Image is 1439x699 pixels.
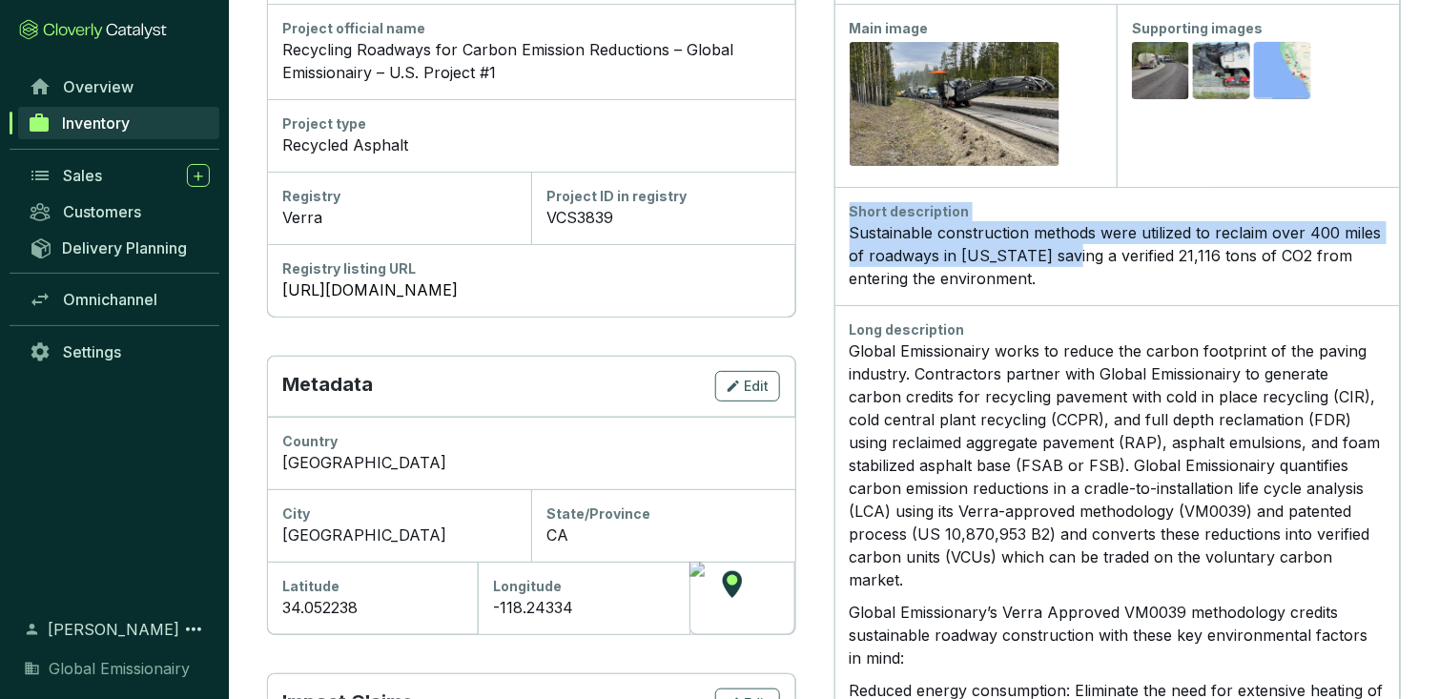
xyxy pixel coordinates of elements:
[63,77,134,96] span: Overview
[1132,19,1385,38] div: Supporting images
[493,577,673,596] div: Longitude
[63,290,157,309] span: Omnichannel
[62,238,187,257] span: Delivery Planning
[19,159,219,192] a: Sales
[282,19,780,38] div: Project official name
[282,134,780,156] div: Recycled Asphalt
[282,114,780,134] div: Project type
[282,504,516,524] div: City
[282,38,780,84] div: Recycling Roadways for Carbon Emission Reductions – Global Emissionairy – U.S. Project #1
[745,377,770,396] span: Edit
[63,166,102,185] span: Sales
[850,320,1386,339] div: Long description
[63,342,121,361] span: Settings
[282,451,780,474] div: [GEOGRAPHIC_DATA]
[18,107,219,139] a: Inventory
[850,19,1102,38] div: Main image
[493,596,673,619] div: -118.24334
[282,187,516,206] div: Registry
[850,601,1386,669] p: Global Emissionary’s Verra Approved VM0039 methodology credits sustainable roadway construction w...
[49,657,190,680] span: Global Emissionairy
[63,202,141,221] span: Customers
[62,113,130,133] span: Inventory
[850,202,1386,221] div: Short description
[19,71,219,103] a: Overview
[19,195,219,228] a: Customers
[282,524,516,546] div: [GEOGRAPHIC_DATA]
[19,336,219,368] a: Settings
[282,259,780,278] div: Registry listing URL
[19,283,219,316] a: Omnichannel
[850,221,1386,290] div: Sustainable construction methods were utilized to reclaim over 400 miles of roadways in [US_STATE...
[282,278,780,301] a: [URL][DOMAIN_NAME]
[715,371,780,401] button: Edit
[546,206,780,229] div: VCS3839
[282,432,780,451] div: Country
[850,339,1386,591] p: Global Emissionairy works to reduce the carbon footprint of the paving industry. Contractors part...
[546,524,780,546] div: CA
[282,596,463,619] div: 34.052238
[19,232,219,263] a: Delivery Planning
[282,371,373,401] p: Metadata
[282,206,516,229] div: Verra
[282,577,463,596] div: Latitude
[546,187,780,206] div: Project ID in registry
[546,504,780,524] div: State/Province
[48,618,179,641] span: [PERSON_NAME]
